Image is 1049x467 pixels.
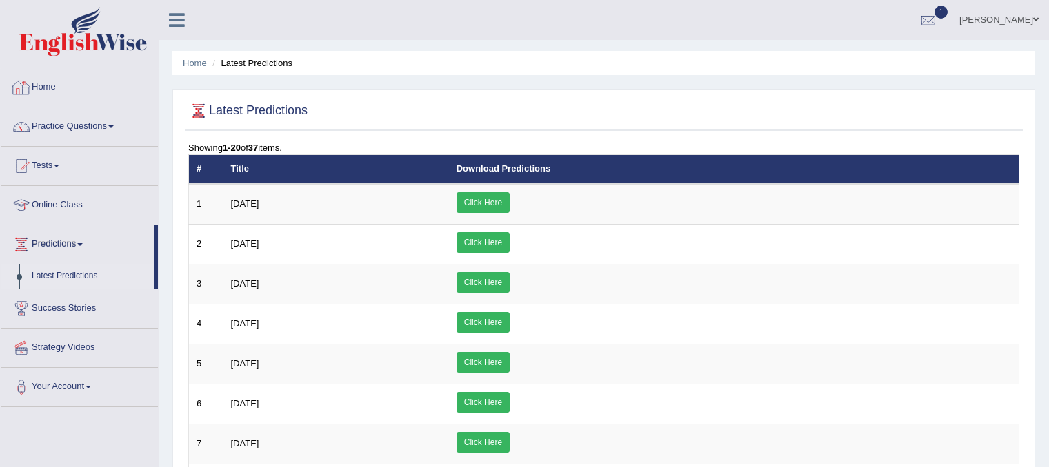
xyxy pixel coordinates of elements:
[457,392,510,413] a: Click Here
[457,312,510,333] a: Click Here
[457,192,510,213] a: Click Here
[209,56,292,70] li: Latest Predictions
[248,143,258,153] b: 37
[1,289,158,324] a: Success Stories
[189,384,223,424] td: 6
[1,107,158,142] a: Practice Questions
[935,6,948,19] span: 1
[1,368,158,402] a: Your Account
[188,141,1019,154] div: Showing of items.
[457,272,510,293] a: Click Here
[231,278,259,289] span: [DATE]
[231,198,259,209] span: [DATE]
[231,358,259,369] span: [DATE]
[1,147,158,181] a: Tests
[457,232,510,253] a: Click Here
[231,238,259,249] span: [DATE]
[189,155,223,184] th: #
[1,186,158,220] a: Online Class
[189,264,223,304] td: 3
[189,424,223,464] td: 7
[231,318,259,329] span: [DATE]
[189,304,223,344] td: 4
[189,224,223,264] td: 2
[1,68,158,103] a: Home
[223,155,449,184] th: Title
[183,58,207,68] a: Home
[231,398,259,408] span: [DATE]
[189,344,223,384] td: 5
[1,329,158,363] a: Strategy Videos
[1,225,154,260] a: Predictions
[188,101,308,121] h2: Latest Predictions
[26,264,154,289] a: Latest Predictions
[189,184,223,225] td: 1
[457,352,510,373] a: Click Here
[449,155,1019,184] th: Download Predictions
[231,438,259,448] span: [DATE]
[457,432,510,453] a: Click Here
[223,143,241,153] b: 1-20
